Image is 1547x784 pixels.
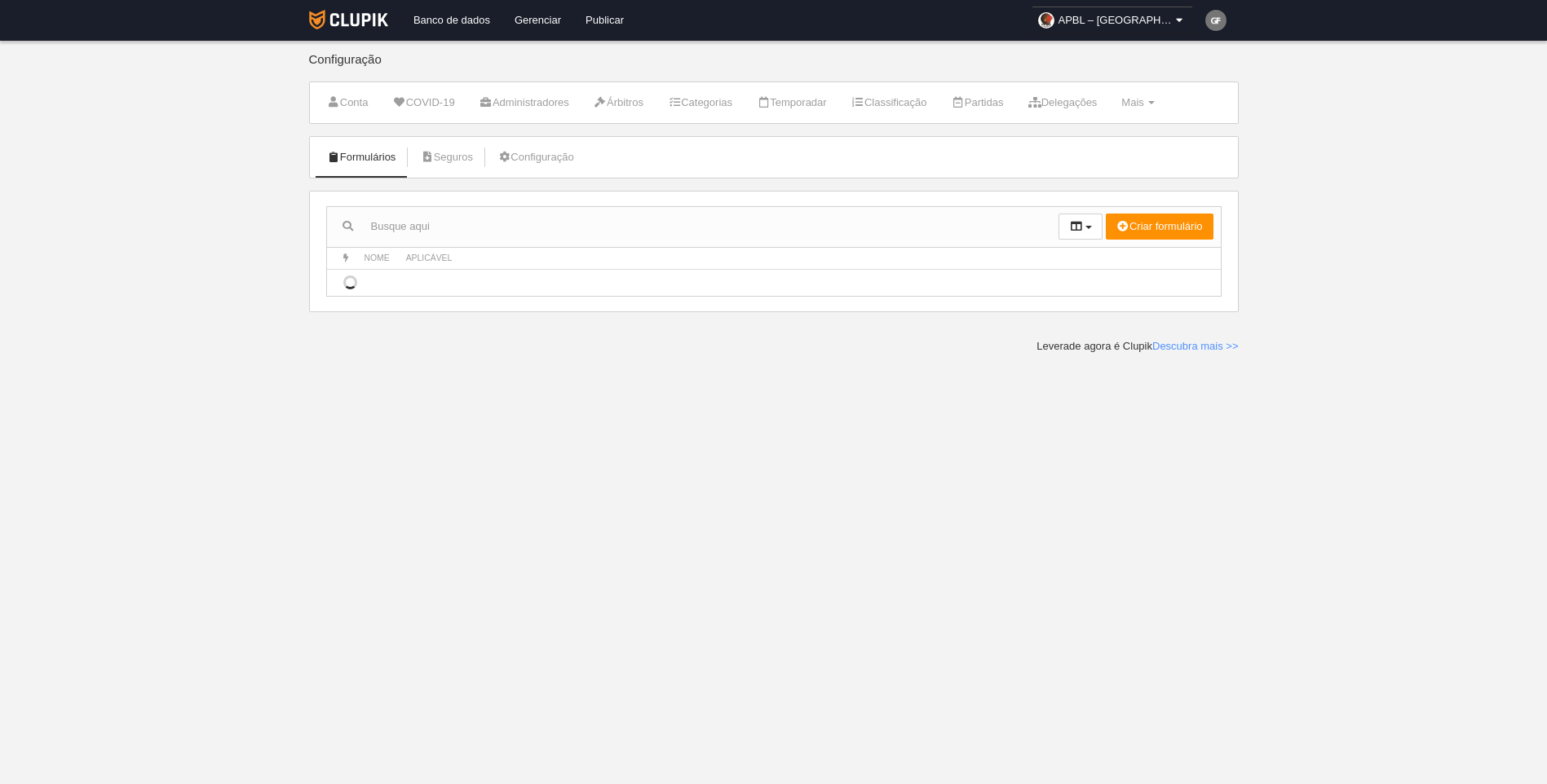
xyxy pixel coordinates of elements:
[365,253,390,262] span: Nome
[943,90,1013,115] a: Partidas
[1032,7,1193,34] a: APBL – [GEOGRAPHIC_DATA]
[1019,90,1106,115] a: Delegações
[406,253,453,262] span: Aplicável
[1112,90,1164,115] a: Mais
[318,145,405,170] a: Formulários
[1205,10,1227,31] img: c2l6ZT0zMHgzMCZmcz05JnRleHQ9R0YmYmc9NzU3NTc1.png
[1059,12,1173,29] span: APBL – [GEOGRAPHIC_DATA]
[1106,214,1213,240] button: Criar formulário
[471,90,578,115] a: Administradores
[1036,339,1238,354] div: Leverade agora é Clupik
[309,10,388,29] img: Clupik
[309,53,1239,81] div: Configuração
[585,90,652,115] a: Árbitros
[383,90,463,115] a: COVID-19
[1038,12,1054,29] img: OarJK53L20jC.30x30.jpg
[748,90,836,115] a: Temporadar
[1152,340,1239,352] a: Descubra mais >>
[842,90,936,115] a: Classificação
[327,214,1059,239] input: Busque aqui
[1121,96,1143,108] span: Mais
[488,145,583,170] a: Configuração
[411,145,482,170] a: Seguros
[318,90,378,115] a: Conta
[659,90,741,115] a: Categorias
